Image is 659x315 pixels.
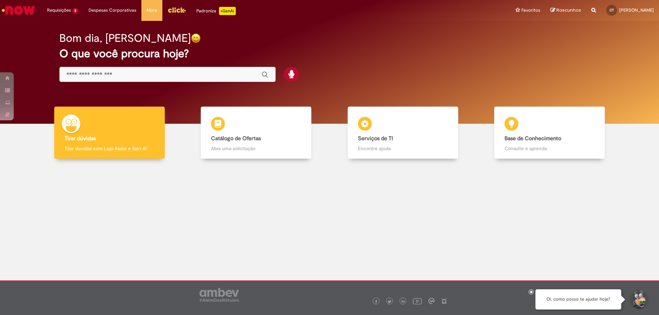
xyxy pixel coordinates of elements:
img: click_logo_yellow_360x200.png [167,5,186,15]
span: Despesas Corporativas [89,7,136,14]
p: Encontre ajuda [358,145,448,152]
span: [PERSON_NAME] [619,7,654,13]
b: Tirar dúvidas [65,135,96,142]
a: Tirar dúvidas Tirar dúvidas com Lupi Assist e Gen Ai [36,107,183,159]
a: Catálogo de Ofertas Abra uma solicitação [183,107,330,159]
h2: O que você procura hoje? [59,48,600,60]
span: Favoritos [521,7,540,14]
b: Base de Conhecimento [505,135,561,142]
span: 2 [72,8,78,14]
a: Serviços de TI Encontre ajuda [329,107,476,159]
p: Abra uma solicitação [211,145,301,152]
a: Rascunhos [551,7,581,14]
h2: Bom dia, [PERSON_NAME] [59,32,191,44]
img: logo_footer_facebook.png [374,300,378,303]
b: Catálogo de Ofertas [211,135,261,142]
img: logo_footer_naosei.png [441,298,447,304]
span: CT [610,8,614,12]
img: logo_footer_workplace.png [428,298,435,304]
img: logo_footer_youtube.png [413,296,422,305]
span: More [147,7,157,14]
b: Serviços de TI [358,135,393,142]
p: +GenAi [219,7,236,15]
img: happy-face.png [191,33,201,43]
img: ServiceNow [1,3,36,17]
button: Iniciar Conversa de Suporte [628,289,649,310]
div: Oi, como posso te ajudar hoje? [535,289,621,310]
img: logo_footer_linkedin.png [402,300,405,304]
img: logo_footer_ambev_rotulo_gray.png [199,288,239,302]
p: Tirar dúvidas com Lupi Assist e Gen Ai [65,145,154,152]
a: Base de Conhecimento Consulte e aprenda [476,107,623,159]
img: logo_footer_twitter.png [388,300,391,303]
p: Consulte e aprenda [505,145,594,152]
div: Padroniza [196,7,236,15]
span: Requisições [47,7,71,14]
span: Rascunhos [556,7,581,13]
